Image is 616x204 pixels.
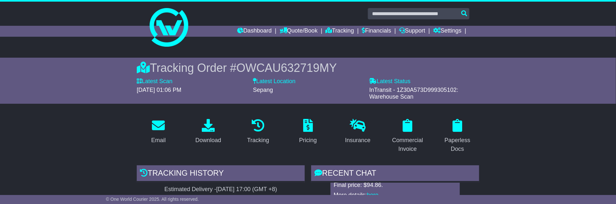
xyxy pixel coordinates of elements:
a: Tracking [326,26,354,37]
span: © One World Courier 2025. All rights reserved. [106,197,199,202]
a: Commercial Invoice [386,117,429,156]
a: Pricing [295,117,321,147]
div: Tracking Order # [137,61,479,75]
label: Latest Status [369,78,411,85]
div: Tracking [247,136,269,145]
div: RECENT CHAT [311,165,479,183]
label: Latest Location [253,78,295,85]
label: Latest Scan [137,78,173,85]
a: Paperless Docs [436,117,479,156]
div: Pricing [299,136,317,145]
a: Email [147,117,170,147]
a: here [367,192,378,198]
span: OWCAU632719MY [237,61,337,74]
a: Support [399,26,425,37]
a: Insurance [341,117,375,147]
div: Estimated Delivery - [137,186,305,193]
span: Sepang [253,87,273,93]
div: Download [195,136,221,145]
div: Tracking history [137,165,305,183]
a: Download [191,117,225,147]
a: Dashboard [237,26,272,37]
p: More details: . [334,192,457,199]
a: Quote/Book [280,26,318,37]
div: Commercial Invoice [390,136,425,153]
p: Final price: $94.86. [334,182,457,189]
div: [DATE] 17:00 (GMT +8) [216,186,277,193]
span: InTransit - 1Z30A573D999305102: Warehouse Scan [369,87,459,100]
span: [DATE] 01:06 PM [137,87,182,93]
div: Insurance [345,136,370,145]
a: Settings [433,26,462,37]
a: Financials [362,26,391,37]
div: Email [151,136,166,145]
div: Paperless Docs [440,136,475,153]
a: Tracking [243,117,273,147]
